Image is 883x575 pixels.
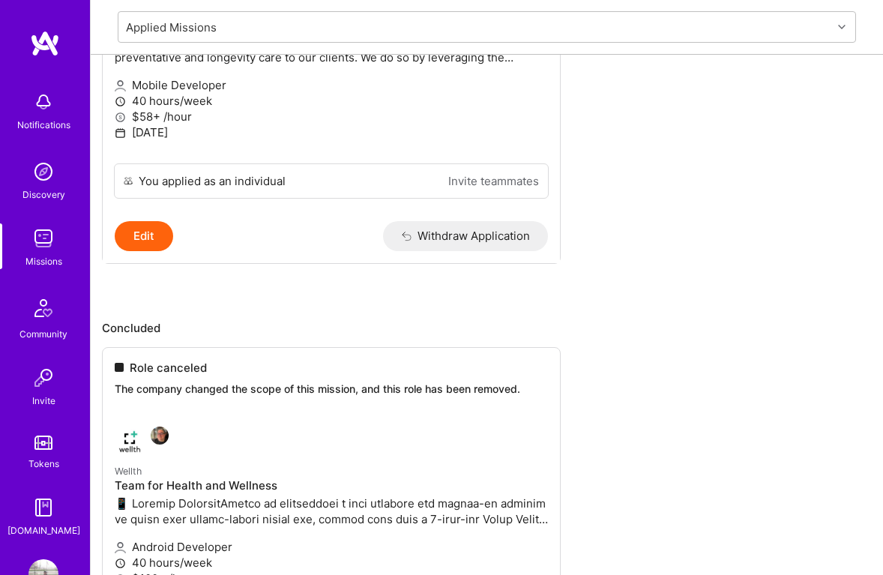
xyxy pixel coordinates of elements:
div: Notifications [17,117,70,133]
img: Community [25,290,61,326]
p: Concluded [102,320,872,336]
p: [DATE] [115,124,548,140]
button: Edit [115,221,173,251]
img: logo [30,30,60,57]
button: Withdraw Application [383,221,549,251]
img: bell [28,87,58,117]
img: discovery [28,157,58,187]
p: 40 hours/week [115,93,548,109]
a: Invite teammates [448,173,539,189]
img: Invite [28,363,58,393]
p: $58+ /hour [115,109,548,124]
div: Applied Missions [126,19,217,35]
p: Mobile Developer [115,77,548,93]
div: Tokens [28,456,59,472]
div: Discovery [22,187,65,202]
img: guide book [28,493,58,523]
i: icon Calendar [115,127,126,139]
div: Invite [32,393,55,409]
div: [DOMAIN_NAME] [7,523,80,538]
img: teamwork [28,223,58,253]
img: tokens [34,436,52,450]
div: Missions [25,253,62,269]
i: icon Clock [115,96,126,107]
i: icon Chevron [838,23,846,31]
i: icon Applicant [115,80,126,91]
div: You applied as an individual [139,173,286,189]
i: icon MoneyGray [115,112,126,123]
div: Community [19,326,67,342]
